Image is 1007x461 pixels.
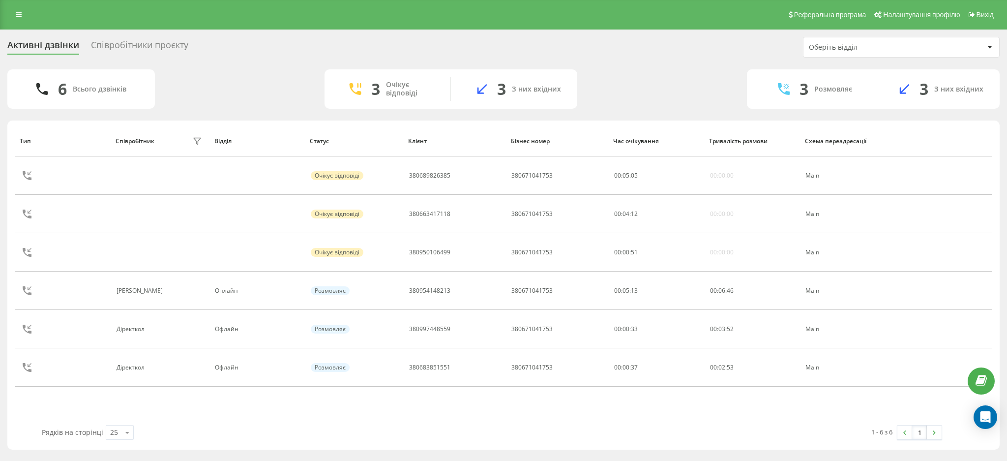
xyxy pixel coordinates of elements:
[622,248,629,256] span: 00
[512,85,561,93] div: З них вхідних
[511,172,553,179] div: 380671041753
[371,80,380,98] div: 3
[409,326,450,333] div: 380997448559
[310,138,399,145] div: Статус
[805,326,890,333] div: Main
[718,286,725,295] span: 06
[805,211,890,217] div: Main
[511,249,553,256] div: 380671041753
[710,172,734,179] div: 00:00:00
[622,171,629,180] span: 05
[511,287,553,294] div: 380671041753
[215,287,300,294] div: Онлайн
[805,364,890,371] div: Main
[7,40,79,55] div: Активні дзвінки
[809,43,926,52] div: Оберіть відділ
[883,11,960,19] span: Налаштування профілю
[912,426,927,439] a: 1
[215,364,300,371] div: Офлайн
[718,325,725,333] span: 03
[408,138,502,145] div: Клієнт
[805,249,890,256] div: Main
[977,11,994,19] span: Вихід
[727,286,734,295] span: 46
[386,81,436,97] div: Очікує відповіді
[311,171,363,180] div: Очікує відповіді
[117,287,165,294] div: [PERSON_NAME]
[614,326,699,333] div: 00:00:33
[800,80,808,98] div: 3
[73,85,126,93] div: Всього дзвінків
[497,80,506,98] div: 3
[409,364,450,371] div: 380683851551
[409,287,450,294] div: 380954148213
[42,428,103,437] span: Рядків на сторінці
[614,210,621,218] span: 00
[58,80,67,98] div: 6
[311,363,350,372] div: Розмовляє
[710,287,734,294] div: : :
[311,248,363,257] div: Очікує відповіді
[919,80,928,98] div: 3
[710,211,734,217] div: 00:00:00
[631,210,638,218] span: 12
[805,138,891,145] div: Схема переадресації
[727,325,734,333] span: 52
[710,249,734,256] div: 00:00:00
[214,138,301,145] div: Відділ
[709,138,796,145] div: Тривалість розмови
[871,427,892,437] div: 1 - 6 з 6
[511,326,553,333] div: 380671041753
[805,287,890,294] div: Main
[710,325,717,333] span: 00
[20,138,106,145] div: Тип
[710,286,717,295] span: 00
[613,138,700,145] div: Час очікування
[805,172,890,179] div: Main
[631,171,638,180] span: 05
[614,249,638,256] div: : :
[614,287,699,294] div: 00:05:13
[614,211,638,217] div: : :
[814,85,852,93] div: Розмовляє
[614,171,621,180] span: 00
[311,210,363,218] div: Очікує відповіді
[311,286,350,295] div: Розмовляє
[409,211,450,217] div: 380663417118
[91,40,188,55] div: Співробітники проєкту
[409,172,450,179] div: 380689826385
[622,210,629,218] span: 04
[710,364,734,371] div: : :
[710,363,717,371] span: 00
[511,211,553,217] div: 380671041753
[710,326,734,333] div: : :
[116,138,154,145] div: Співробітник
[974,405,997,429] div: Open Intercom Messenger
[794,11,866,19] span: Реферальна програма
[614,248,621,256] span: 00
[934,85,983,93] div: З них вхідних
[631,248,638,256] span: 51
[117,364,147,371] div: Діректкол
[511,364,553,371] div: 380671041753
[110,428,118,437] div: 25
[614,364,699,371] div: 00:00:37
[311,325,350,334] div: Розмовляє
[718,363,725,371] span: 02
[215,326,300,333] div: Офлайн
[614,172,638,179] div: : :
[117,326,147,333] div: Діректкол
[409,249,450,256] div: 380950106499
[727,363,734,371] span: 53
[511,138,604,145] div: Бізнес номер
